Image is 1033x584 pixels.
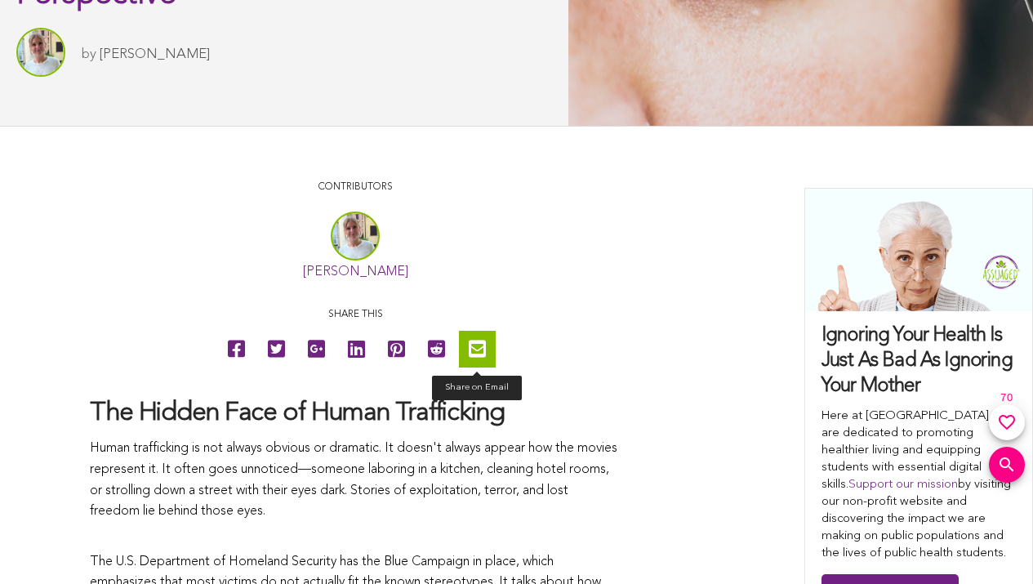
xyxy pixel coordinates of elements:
[90,397,621,431] h2: The Hidden Face of Human Trafficking
[100,47,210,61] a: [PERSON_NAME]
[459,331,496,368] a: Share on Email
[82,47,96,61] span: by
[303,265,408,279] a: [PERSON_NAME]
[90,439,621,522] p: Human trafficking is not always obvious or dramatic. It doesn't always appear how the movies repr...
[90,307,621,323] p: Share this
[16,28,65,77] img: Katy Dunham
[951,506,1033,584] iframe: Chat Widget
[90,180,621,195] p: CONTRIBUTORS
[432,376,522,399] div: Share on Email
